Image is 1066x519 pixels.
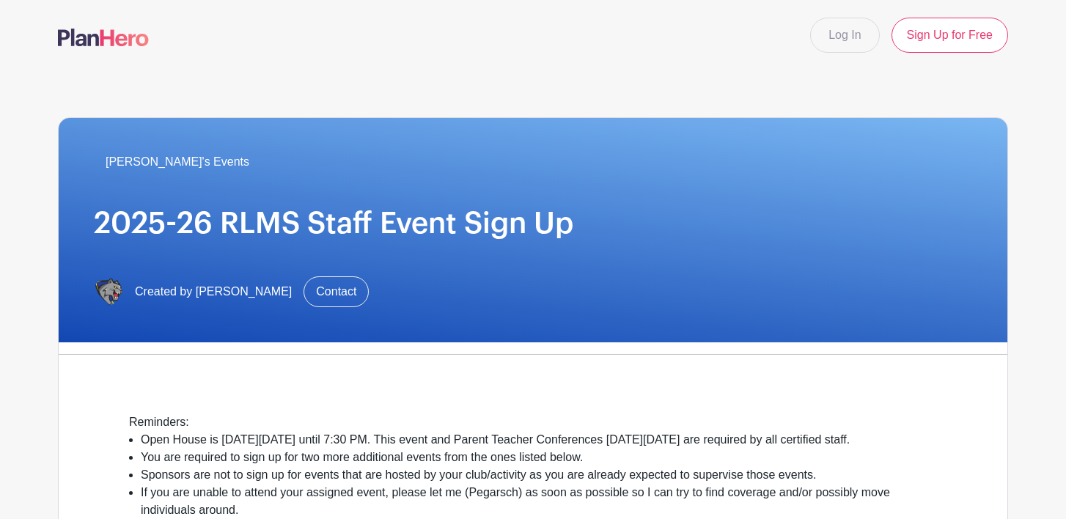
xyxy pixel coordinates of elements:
span: Created by [PERSON_NAME] [135,283,292,301]
h1: 2025-26 RLMS Staff Event Sign Up [94,206,972,241]
div: Reminders: [129,413,937,431]
img: IMG_6734.PNG [94,277,123,306]
li: Open House is [DATE][DATE] until 7:30 PM. This event and Parent Teacher Conferences [DATE][DATE] ... [141,431,937,449]
a: Log In [810,18,879,53]
a: Contact [304,276,369,307]
a: Sign Up for Free [892,18,1008,53]
span: [PERSON_NAME]'s Events [106,153,249,171]
img: logo-507f7623f17ff9eddc593b1ce0a138ce2505c220e1c5a4e2b4648c50719b7d32.svg [58,29,149,46]
li: You are required to sign up for two more additional events from the ones listed below. [141,449,937,466]
li: Sponsors are not to sign up for events that are hosted by your club/activity as you are already e... [141,466,937,484]
li: If you are unable to attend your assigned event, please let me (Pegarsch) as soon as possible so ... [141,484,937,519]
